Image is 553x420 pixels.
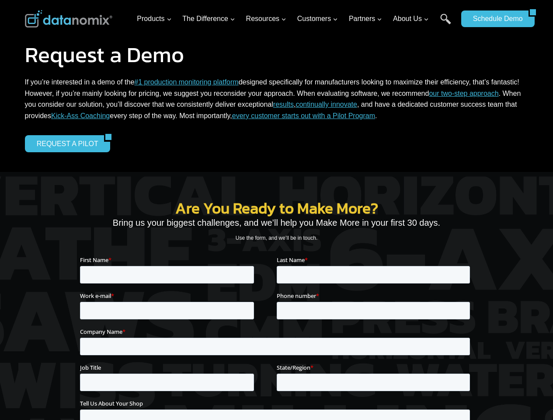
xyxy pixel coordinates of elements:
[461,10,529,27] a: Schedule Demo
[25,44,529,66] h1: Request a Demo
[80,234,473,242] p: Use the form, and we’ll be in touch.
[51,112,110,119] a: Kick-Ass Coaching
[25,135,104,152] a: REQUEST A PILOT
[80,200,473,216] h2: Are You Ready to Make More?
[273,101,294,108] a: results
[25,10,112,28] img: Datanomix
[349,13,382,24] span: Partners
[137,13,171,24] span: Products
[440,14,451,33] a: Search
[182,13,235,24] span: The Difference
[80,216,473,230] p: Bring us your biggest challenges, and we’ll help you Make More in your first 30 days.
[133,5,457,33] nav: Primary Navigation
[134,78,238,86] a: #1 production monitoring platform
[297,13,338,24] span: Customers
[296,101,357,108] a: continually innovate
[429,90,498,97] a: our two-step approach
[232,112,375,119] a: every customer starts out with a Pilot Program
[25,77,529,121] p: If you’re interested in a demo of the designed specifically for manufacturers looking to maximize...
[246,13,286,24] span: Resources
[393,13,429,24] span: About Us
